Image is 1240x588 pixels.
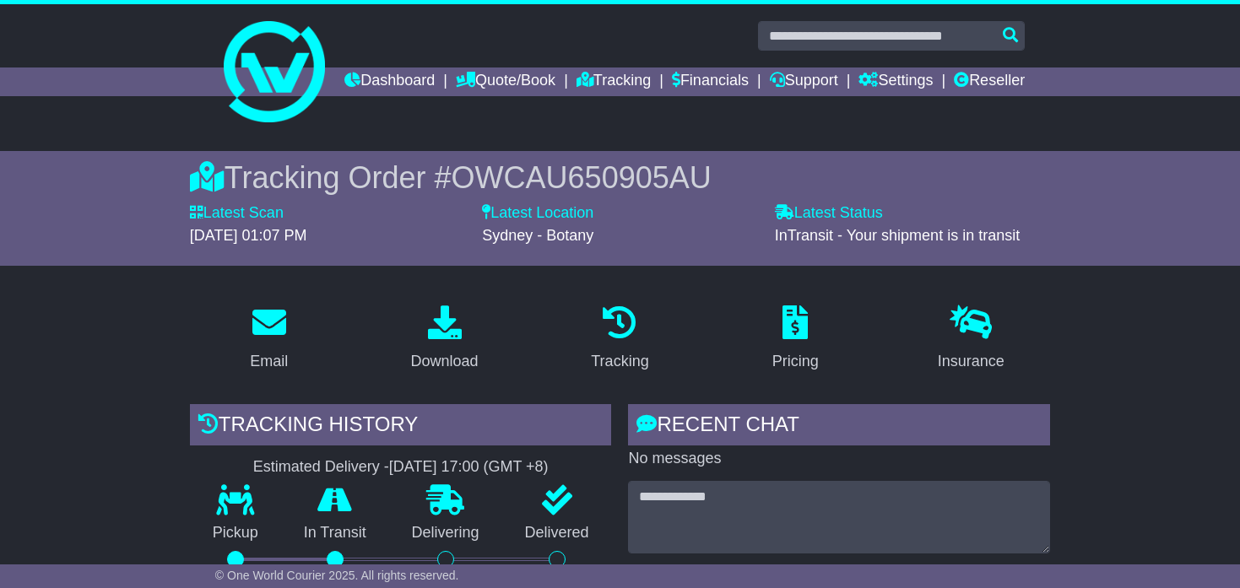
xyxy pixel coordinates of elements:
p: Pickup [190,524,281,542]
span: [DATE] 01:07 PM [190,227,307,244]
span: © One World Courier 2025. All rights reserved. [215,569,459,582]
a: Quote/Book [456,67,555,96]
div: RECENT CHAT [628,404,1050,450]
span: OWCAU650905AU [452,160,712,195]
a: Financials [672,67,749,96]
a: Email [239,299,299,379]
div: Tracking [591,350,648,373]
span: InTransit - Your shipment is in transit [775,227,1020,244]
a: Tracking [580,299,659,379]
p: Delivered [502,524,612,542]
div: Estimated Delivery - [190,458,612,477]
div: Email [250,350,288,373]
a: Insurance [927,299,1015,379]
div: Pricing [772,350,819,373]
p: No messages [628,450,1050,468]
a: Dashboard [344,67,435,96]
a: Support [770,67,838,96]
a: Settings [858,67,933,96]
span: Sydney - Botany [482,227,593,244]
div: Tracking history [190,404,612,450]
div: Tracking Order # [190,159,1050,196]
a: Pricing [761,299,830,379]
a: Tracking [577,67,651,96]
div: Download [411,350,479,373]
div: Insurance [938,350,1004,373]
p: Delivering [389,524,502,542]
a: Reseller [954,67,1025,96]
label: Latest Location [482,204,593,223]
a: Download [400,299,490,379]
p: In Transit [281,524,389,542]
label: Latest Status [775,204,883,223]
div: [DATE] 17:00 (GMT +8) [389,458,549,477]
label: Latest Scan [190,204,284,223]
